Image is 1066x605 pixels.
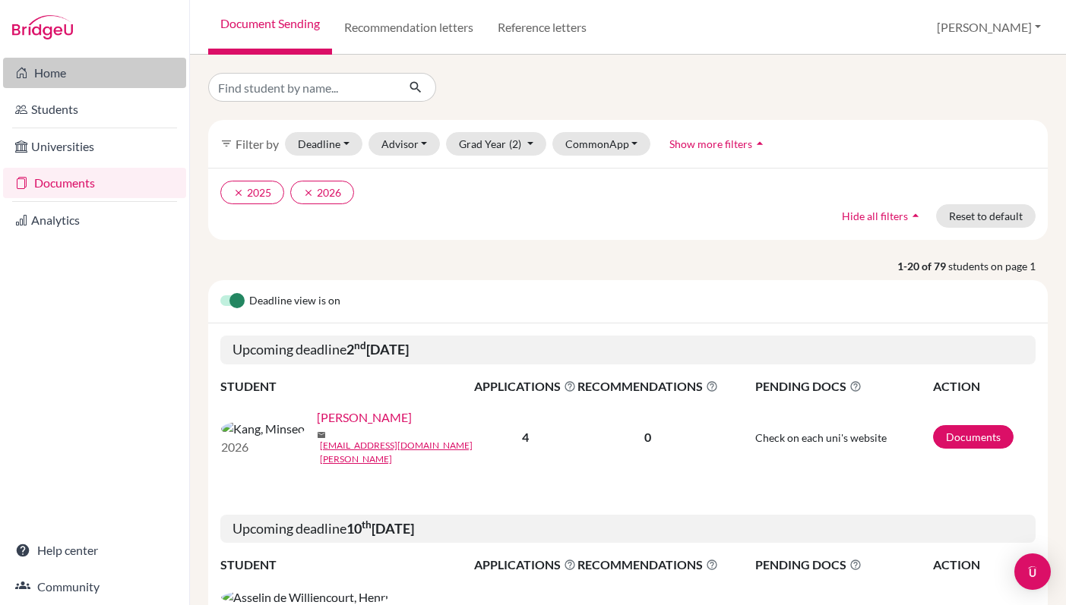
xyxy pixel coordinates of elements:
[3,572,186,602] a: Community
[220,336,1036,364] h5: Upcoming deadline
[932,377,1036,396] th: ACTION
[897,258,948,274] strong: 1-20 of 79
[829,204,936,228] button: Hide all filtersarrow_drop_up
[236,137,279,151] span: Filter by
[752,136,767,151] i: arrow_drop_up
[3,58,186,88] a: Home
[577,377,718,395] span: RECOMMENDATIONS
[369,132,441,156] button: Advisor
[220,515,1036,544] h5: Upcoming deadline
[577,428,718,446] p: 0
[474,377,576,395] span: APPLICATIONS
[220,137,232,150] i: filter_list
[220,555,473,575] th: STUDENT
[577,556,718,574] span: RECOMMENDATIONS
[317,430,326,440] span: mail
[221,420,305,438] img: Kang, Minseo
[669,137,752,150] span: Show more filters
[3,94,186,124] a: Students
[656,132,780,156] button: Show more filtersarrow_drop_up
[233,187,244,198] i: clear
[249,292,340,310] span: Deadline view is on
[362,518,372,531] sup: th
[12,15,73,39] img: Bridge-U
[933,425,1014,449] a: Documents
[3,131,186,162] a: Universities
[509,137,521,150] span: (2)
[1014,553,1051,590] div: Open Intercom Messenger
[446,132,546,156] button: Grad Year(2)
[3,535,186,566] a: Help center
[346,520,414,537] b: 10 [DATE]
[755,431,887,444] span: Check on each uni's website
[474,556,576,574] span: APPLICATIONS
[755,556,932,574] span: PENDING DOCS
[290,181,354,204] button: clear2026
[755,377,932,395] span: PENDING DOCS
[354,339,366,351] sup: nd
[552,132,651,156] button: CommonApp
[221,438,305,456] p: 2026
[522,430,529,444] b: 4
[932,555,1036,575] th: ACTION
[320,439,484,466] a: [EMAIL_ADDRESS][DOMAIN_NAME][PERSON_NAME]
[3,205,186,235] a: Analytics
[285,132,362,156] button: Deadline
[930,13,1048,42] button: [PERSON_NAME]
[842,210,908,222] span: Hide all filters
[948,258,1048,274] span: students on page 1
[317,408,412,427] a: [PERSON_NAME]
[220,181,284,204] button: clear2025
[220,377,473,396] th: STUDENT
[908,208,923,223] i: arrow_drop_up
[208,73,397,102] input: Find student by name...
[346,341,409,358] b: 2 [DATE]
[303,187,314,198] i: clear
[936,204,1036,228] button: Reset to default
[3,168,186,198] a: Documents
